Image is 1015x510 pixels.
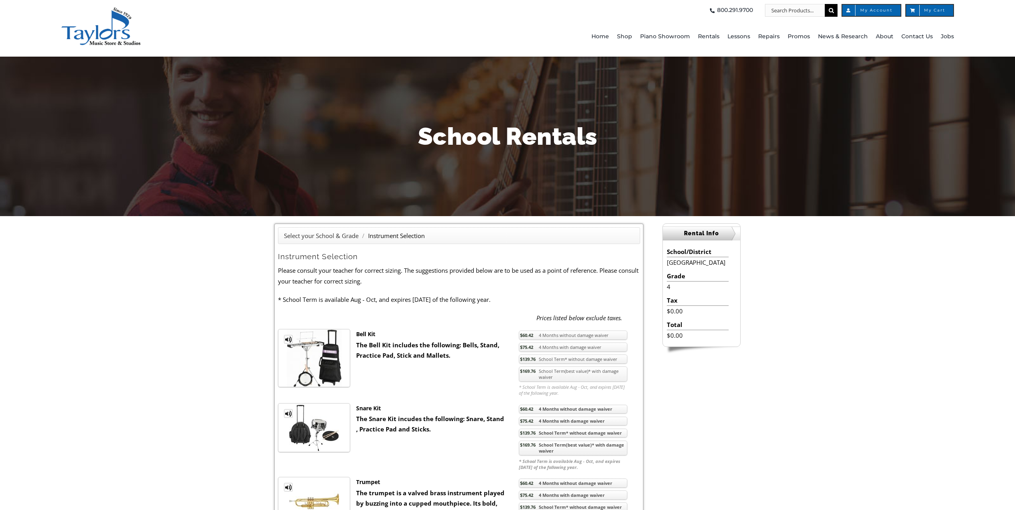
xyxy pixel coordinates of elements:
[617,17,632,57] a: Shop
[727,30,750,43] span: Lessons
[356,415,504,433] strong: The Snare Kit incudes the following: Snare, Stand , Practice Pad and Sticks.
[519,441,627,456] a: $169.76School Term(best value)* with damage waiver
[662,347,741,354] img: sidebar-footer.png
[788,30,810,43] span: Promos
[520,442,536,448] span: $169.76
[698,17,719,57] a: Rentals
[519,405,627,414] a: $60.424 Months without damage waiver
[717,4,753,17] span: 800.291.9700
[519,384,627,396] em: * School Term is available Aug - Oct, and expires [DATE] of the following year.
[591,30,609,43] span: Home
[519,458,627,470] em: * School Term is available Aug - Oct, and expires [DATE] of the following year.
[520,344,533,350] span: $75.42
[667,271,729,282] li: Grade
[667,295,729,306] li: Tax
[667,306,729,316] li: $0.00
[519,429,627,438] a: $139.76School Term* without damage waiver
[667,319,729,330] li: Total
[278,252,640,262] h2: Instrument Selection
[519,354,627,364] a: $139.76School Term* without damage waiver
[519,343,627,352] a: $75.424 Months with damage waiver
[61,6,141,14] a: taylors-music-store-west-chester
[914,8,945,12] span: My Cart
[519,478,627,488] a: $60.424 Months without damage waiver
[640,30,690,43] span: Piano Showroom
[293,17,954,57] nav: Main Menu
[520,332,533,338] span: $60.42
[284,409,293,418] a: MP3 Clip
[788,17,810,57] a: Promos
[278,294,640,305] p: * School Term is available Aug - Oct, and expires [DATE] of the following year.
[356,403,507,414] div: Snare Kit
[667,257,729,268] li: [GEOGRAPHIC_DATA]
[519,366,627,382] a: $169.76School Term(best value)* with damage waiver
[640,17,690,57] a: Piano Showroom
[941,30,954,43] span: Jobs
[876,17,893,57] a: About
[825,4,838,17] input: Search
[850,8,893,12] span: My Account
[818,17,868,57] a: News & Research
[901,30,933,43] span: Contact Us
[356,477,507,487] div: Trumpet
[519,490,627,500] a: $75.424 Months with damage waiver
[520,480,533,486] span: $60.42
[520,406,533,412] span: $60.42
[818,30,868,43] span: News & Research
[842,4,901,17] a: My Account
[356,329,507,339] div: Bell Kit
[289,404,339,452] img: th_1fc34dab4bdaff02a3697e89cb8f30dd_1334255010DKIT.jpg
[520,368,536,374] span: $169.76
[519,331,627,340] a: $60.424 Months without damage waiver
[667,330,729,341] li: $0.00
[278,265,640,286] p: Please consult your teacher for correct sizing. The suggestions provided below are to be used as ...
[708,4,753,17] a: 800.291.9700
[274,120,741,153] h1: School Rentals
[520,492,533,498] span: $75.42
[941,17,954,57] a: Jobs
[520,430,536,436] span: $139.76
[519,417,627,426] a: $75.424 Months with damage waiver
[520,504,536,510] span: $139.76
[876,30,893,43] span: About
[667,282,729,292] li: 4
[287,329,342,387] img: th_1fc34dab4bdaff02a3697e89cb8f30dd_1338899487bellkit.jpg
[284,483,293,492] a: MP3 Clip
[663,226,740,240] h2: Rental Info
[284,335,293,344] a: MP3 Clip
[368,230,425,241] li: Instrument Selection
[356,341,499,359] strong: The Bell Kit includes the following: Bells, Stand, Practice Pad, Stick and Mallets.
[765,4,825,17] input: Search Products...
[284,232,359,240] a: Select your School & Grade
[591,17,609,57] a: Home
[667,246,729,257] li: School/District
[901,17,933,57] a: Contact Us
[727,17,750,57] a: Lessons
[293,4,954,17] nav: Top Right
[536,314,622,322] em: Prices listed below exclude taxes.
[520,418,533,424] span: $75.42
[758,17,780,57] a: Repairs
[698,30,719,43] span: Rentals
[360,232,367,240] span: /
[905,4,954,17] a: My Cart
[617,30,632,43] span: Shop
[758,30,780,43] span: Repairs
[520,356,536,362] span: $139.76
